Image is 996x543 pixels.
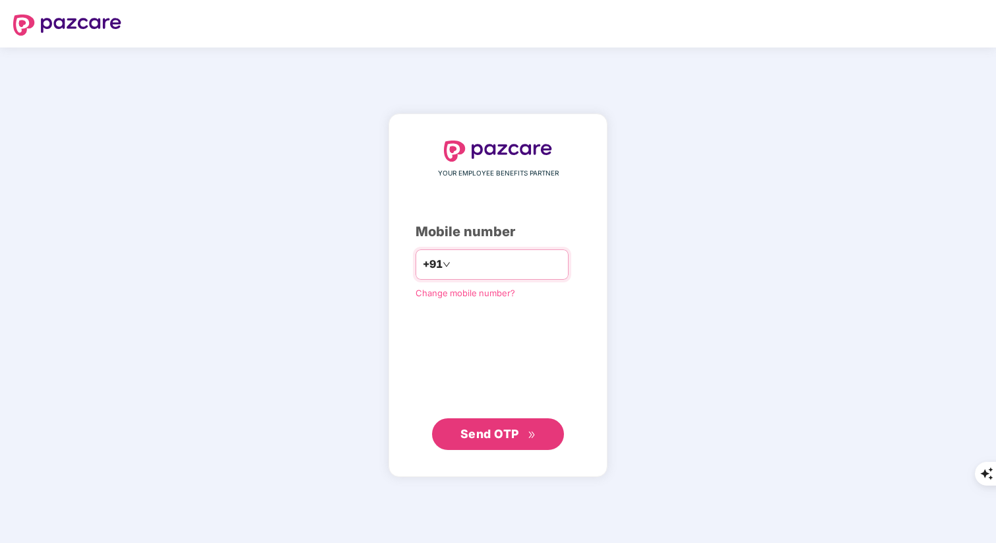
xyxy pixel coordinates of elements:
[444,141,552,162] img: logo
[416,222,580,242] div: Mobile number
[443,261,451,269] span: down
[460,427,519,441] span: Send OTP
[13,15,121,36] img: logo
[423,256,443,272] span: +91
[432,418,564,450] button: Send OTPdouble-right
[438,168,559,179] span: YOUR EMPLOYEE BENEFITS PARTNER
[416,288,515,298] a: Change mobile number?
[528,431,536,439] span: double-right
